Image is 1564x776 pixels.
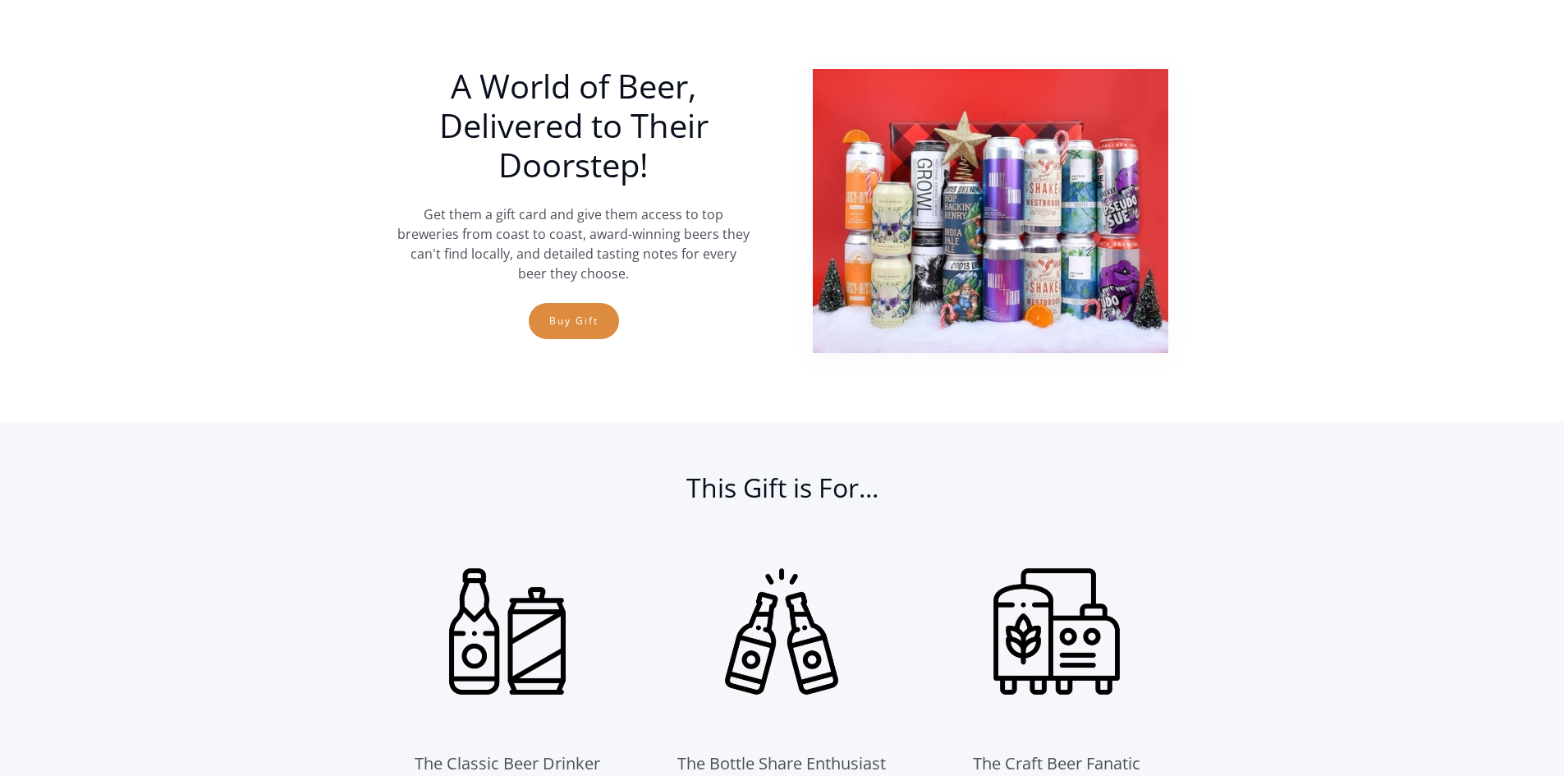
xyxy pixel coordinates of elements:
[397,67,751,185] h1: A World of Beer, Delivered to Their Doorstep!
[397,471,1168,521] h2: This Gift is For...
[397,204,751,283] p: Get them a gift card and give them access to top breweries from coast to coast, award-winning bee...
[529,303,619,339] a: Buy Gift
